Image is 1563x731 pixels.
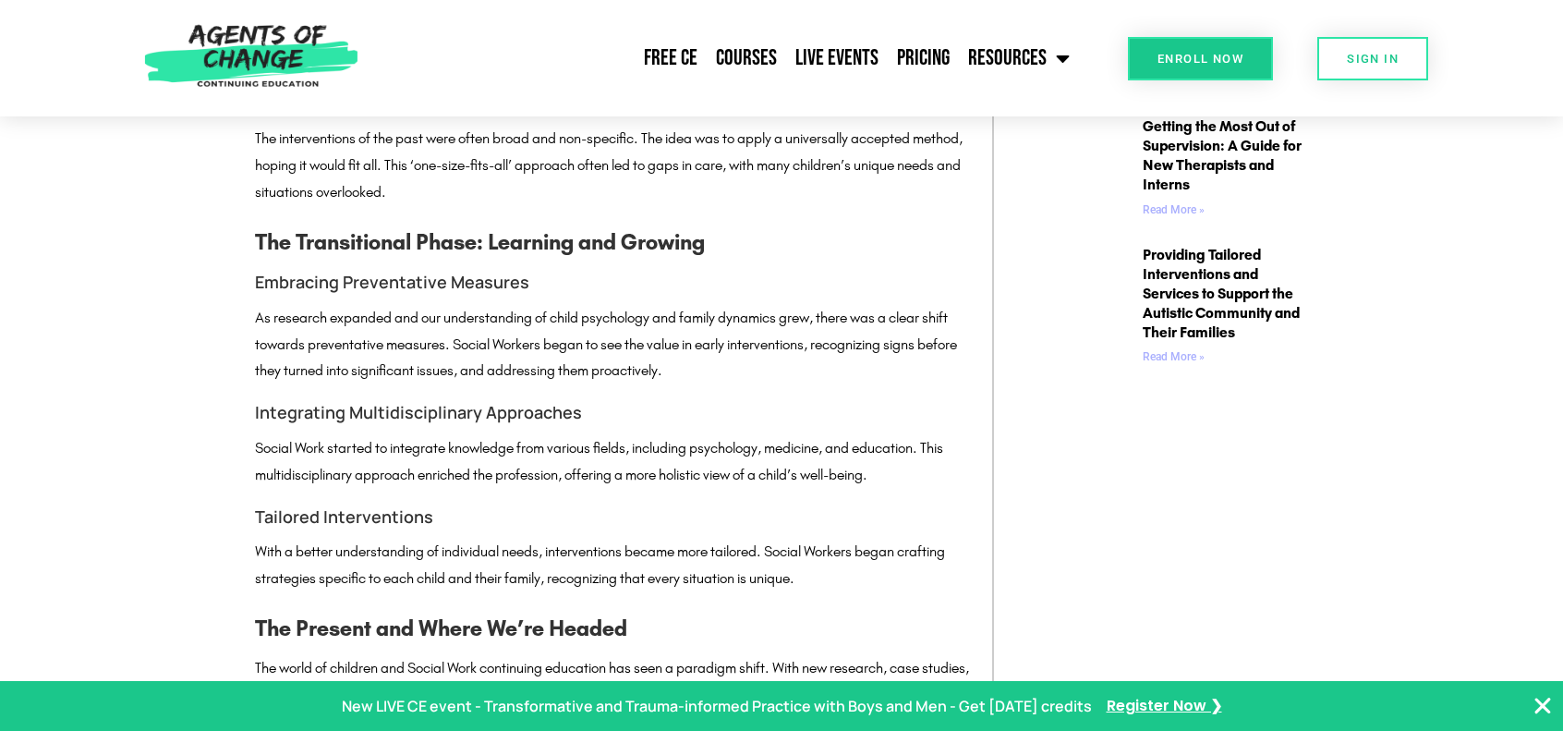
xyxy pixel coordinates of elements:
a: Providing Tailored Interventions and Services to Support the Autistic Community [1012,246,1131,371]
a: Read more about Getting the Most Out of Supervision: A Guide for New Therapists and Interns [1143,203,1205,216]
h4: Embracing Preventative Measures [255,269,974,296]
nav: Menu [368,35,1079,81]
p: New LIVE CE event - Transformative and Trauma-informed Practice with Boys and Men - Get [DATE] cr... [342,693,1092,720]
a: Getting the Most Out of Supervision: A Guide for New Therapists and Interns [1143,117,1302,192]
a: Read more about Providing Tailored Interventions and Services to Support the Autistic Community a... [1143,350,1205,363]
a: Courses [707,35,786,81]
h4: Tailored Interventions [255,504,974,530]
a: Getting the Most Out of Supervision A Guide for New Therapists and Interns [1012,117,1131,223]
a: Resources [959,35,1079,81]
h3: The Present and Where We’re Headed [255,611,974,646]
a: Free CE [635,35,707,81]
a: Register Now ❯ [1107,693,1222,720]
p: With a better understanding of individual needs, interventions became more tailored. Social Worke... [255,539,974,592]
a: SIGN IN [1317,37,1428,80]
a: Providing Tailored Interventions and Services to Support the Autistic Community and Their Families [1143,246,1300,340]
a: Enroll Now [1128,37,1273,80]
p: As research expanded and our understanding of child psychology and family dynamics grew, there wa... [255,305,974,384]
img: Getting the Most Out of Supervision A Guide for New Therapists and Interns [1012,117,1131,184]
span: SIGN IN [1347,53,1399,65]
img: Providing Tailored Interventions and Services to Support the Autistic Community [1012,246,1131,312]
p: The interventions of the past were often broad and non-specific. The idea was to apply a universa... [255,126,974,205]
h3: The Transitional Phase: Learning and Growing [255,225,974,260]
button: Close Banner [1532,695,1554,717]
a: Live Events [786,35,888,81]
h4: Integrating Multidisciplinary Approaches [255,399,974,426]
span: Enroll Now [1157,53,1243,65]
p: Social Work started to integrate knowledge from various fields, including psychology, medicine, a... [255,435,974,489]
a: Pricing [888,35,959,81]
